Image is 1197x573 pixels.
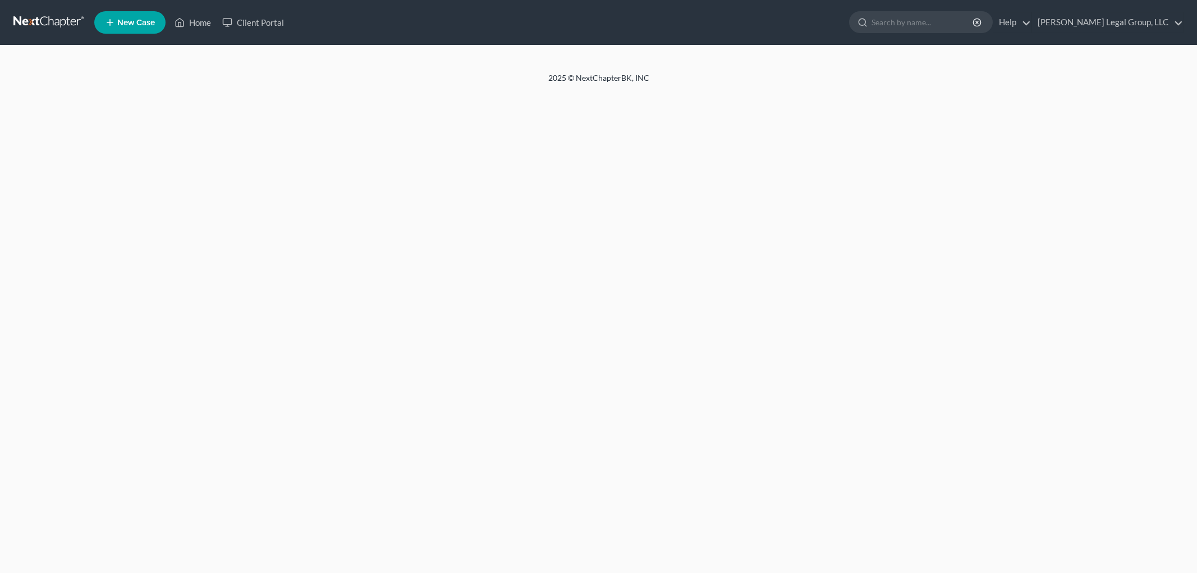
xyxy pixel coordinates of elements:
a: [PERSON_NAME] Legal Group, LLC [1032,12,1183,33]
a: Home [169,12,217,33]
input: Search by name... [872,12,974,33]
span: New Case [117,19,155,27]
div: 2025 © NextChapterBK, INC [279,72,919,93]
a: Help [993,12,1031,33]
a: Client Portal [217,12,290,33]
